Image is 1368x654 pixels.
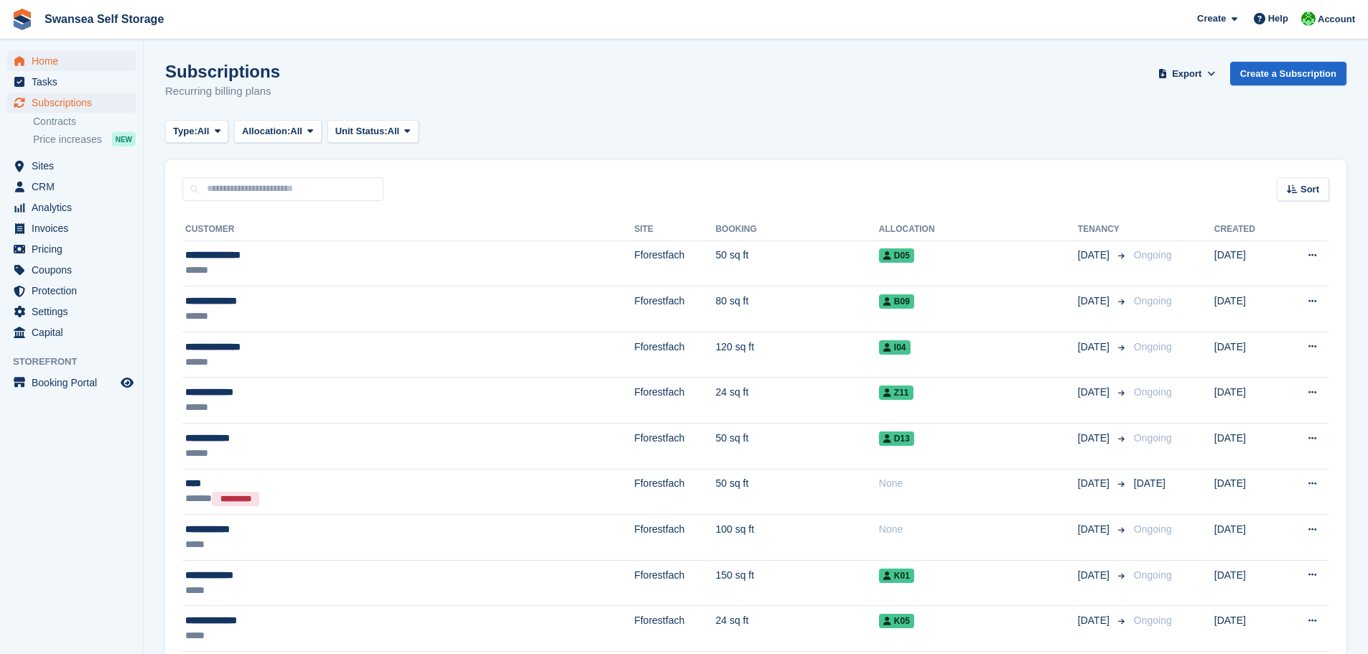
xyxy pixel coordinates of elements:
span: [DATE] [1078,294,1112,309]
span: Unit Status: [335,124,388,139]
td: [DATE] [1214,424,1280,470]
a: Create a Subscription [1230,62,1346,85]
span: Type: [173,124,197,139]
span: Z11 [879,386,913,400]
span: [DATE] [1078,613,1112,628]
span: D13 [879,431,914,446]
a: menu [7,322,136,342]
a: Swansea Self Storage [39,7,169,31]
span: I04 [879,340,911,355]
span: D05 [879,248,914,263]
td: 24 sq ft [715,606,878,652]
td: 24 sq ft [715,378,878,424]
a: menu [7,281,136,301]
span: Ongoing [1134,523,1172,535]
span: Allocation: [242,124,290,139]
span: [DATE] [1078,568,1112,583]
td: Fforestfach [634,240,715,286]
span: Ongoing [1134,386,1172,398]
td: [DATE] [1214,560,1280,606]
td: Fforestfach [634,424,715,470]
td: 150 sq ft [715,560,878,606]
span: Invoices [32,218,118,238]
td: [DATE] [1214,332,1280,378]
span: Help [1268,11,1288,26]
a: menu [7,260,136,280]
td: Fforestfach [634,469,715,515]
td: [DATE] [1214,469,1280,515]
span: Ongoing [1134,295,1172,307]
a: Preview store [118,374,136,391]
a: menu [7,373,136,393]
span: Tasks [32,72,118,92]
a: menu [7,72,136,92]
span: [DATE] [1078,476,1112,491]
span: B09 [879,294,914,309]
button: Export [1155,62,1219,85]
span: Sort [1300,182,1319,197]
span: K05 [879,614,914,628]
a: Price increases NEW [33,131,136,147]
button: Allocation: All [234,120,322,144]
td: [DATE] [1214,606,1280,652]
a: menu [7,177,136,197]
td: 80 sq ft [715,286,878,332]
button: Unit Status: All [327,120,419,144]
span: Protection [32,281,118,301]
td: Fforestfach [634,606,715,652]
span: [DATE] [1078,522,1112,537]
span: Analytics [32,197,118,218]
td: [DATE] [1214,240,1280,286]
span: [DATE] [1078,248,1112,263]
td: 50 sq ft [715,424,878,470]
th: Created [1214,218,1280,241]
th: Site [634,218,715,241]
td: Fforestfach [634,286,715,332]
a: menu [7,239,136,259]
span: Home [32,51,118,71]
td: 100 sq ft [715,515,878,561]
p: Recurring billing plans [165,83,280,100]
span: Ongoing [1134,569,1172,581]
span: Export [1172,67,1201,81]
span: Storefront [13,355,143,369]
td: Fforestfach [634,560,715,606]
th: Allocation [879,218,1078,241]
a: menu [7,156,136,176]
span: Create [1197,11,1226,26]
div: NEW [112,132,136,146]
th: Booking [715,218,878,241]
h1: Subscriptions [165,62,280,81]
span: Booking Portal [32,373,118,393]
td: 50 sq ft [715,240,878,286]
span: Subscriptions [32,93,118,113]
a: menu [7,93,136,113]
span: Capital [32,322,118,342]
span: [DATE] [1134,477,1165,489]
th: Tenancy [1078,218,1128,241]
span: Settings [32,302,118,322]
span: Ongoing [1134,432,1172,444]
span: Ongoing [1134,615,1172,626]
td: Fforestfach [634,515,715,561]
td: 50 sq ft [715,469,878,515]
span: All [197,124,210,139]
span: CRM [32,177,118,197]
span: Account [1318,12,1355,27]
td: [DATE] [1214,515,1280,561]
span: Pricing [32,239,118,259]
td: [DATE] [1214,378,1280,424]
a: menu [7,218,136,238]
div: None [879,476,1078,491]
span: K01 [879,569,914,583]
a: menu [7,51,136,71]
span: Coupons [32,260,118,280]
a: Contracts [33,115,136,129]
td: Fforestfach [634,378,715,424]
span: Sites [32,156,118,176]
img: stora-icon-8386f47178a22dfd0bd8f6a31ec36ba5ce8667c1dd55bd0f319d3a0aa187defe.svg [11,9,33,30]
td: [DATE] [1214,286,1280,332]
span: Ongoing [1134,341,1172,352]
span: Ongoing [1134,249,1172,261]
button: Type: All [165,120,228,144]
